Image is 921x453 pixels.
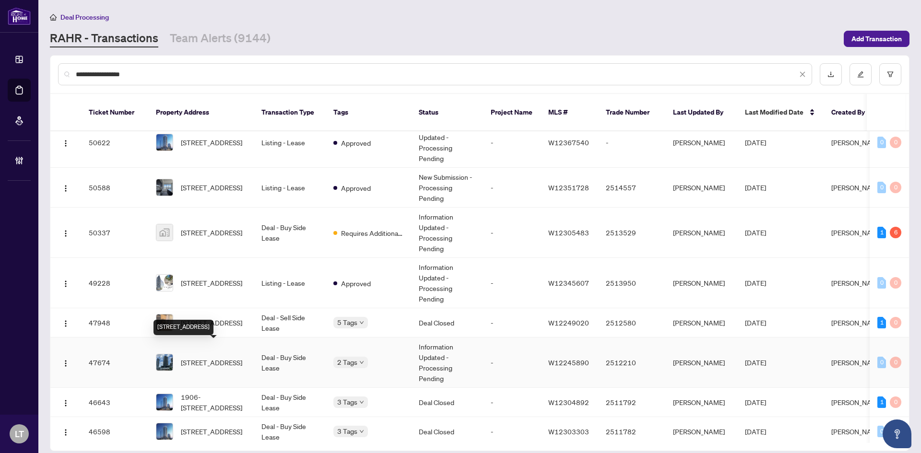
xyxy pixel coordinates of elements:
[877,277,886,289] div: 0
[883,419,911,448] button: Open asap
[890,317,901,328] div: 0
[337,426,357,437] span: 3 Tags
[745,107,803,117] span: Last Modified Date
[745,427,766,436] span: [DATE]
[254,117,326,168] td: Listing - Lease
[665,168,737,208] td: [PERSON_NAME]
[831,318,883,327] span: [PERSON_NAME]
[598,388,665,417] td: 2511792
[890,277,901,289] div: 0
[156,423,173,440] img: thumbnail-img
[254,337,326,388] td: Deal - Buy Side Lease
[337,317,357,328] span: 5 Tags
[62,139,70,147] img: Logo
[58,424,73,439] button: Logo
[50,30,158,47] a: RAHR - Transactions
[411,258,483,308] td: Information Updated - Processing Pending
[598,417,665,446] td: 2511782
[745,358,766,367] span: [DATE]
[483,168,541,208] td: -
[341,228,403,238] span: Requires Additional Docs
[877,317,886,328] div: 1
[254,388,326,417] td: Deal - Buy Side Lease
[62,230,70,237] img: Logo
[156,224,173,241] img: thumbnail-img
[877,182,886,193] div: 0
[824,94,881,131] th: Created By
[745,138,766,147] span: [DATE]
[483,417,541,446] td: -
[844,31,909,47] button: Add Transaction
[890,396,901,408] div: 0
[341,138,371,148] span: Approved
[483,208,541,258] td: -
[850,63,872,85] button: edit
[877,426,886,437] div: 0
[831,228,883,237] span: [PERSON_NAME]
[879,63,901,85] button: filter
[153,320,213,335] div: [STREET_ADDRESS]
[877,227,886,238] div: 1
[181,357,242,368] span: [STREET_ADDRESS]
[181,392,246,413] span: 1906-[STREET_ADDRESS]
[411,94,483,131] th: Status
[156,134,173,151] img: thumbnail-img
[665,94,737,131] th: Last Updated By
[62,360,70,367] img: Logo
[181,317,242,328] span: [STREET_ADDRESS]
[665,117,737,168] td: [PERSON_NAME]
[170,30,271,47] a: Team Alerts (9144)
[598,258,665,308] td: 2513950
[665,308,737,337] td: [PERSON_NAME]
[411,308,483,337] td: Deal Closed
[62,399,70,407] img: Logo
[831,398,883,407] span: [PERSON_NAME]
[598,208,665,258] td: 2513529
[337,357,357,368] span: 2 Tags
[665,208,737,258] td: [PERSON_NAME]
[156,275,173,291] img: thumbnail-img
[831,138,883,147] span: [PERSON_NAME]
[548,228,589,237] span: W12305483
[745,318,766,327] span: [DATE]
[58,275,73,290] button: Logo
[857,71,864,78] span: edit
[598,94,665,131] th: Trade Number
[62,185,70,192] img: Logo
[411,117,483,168] td: Information Updated - Processing Pending
[483,308,541,337] td: -
[156,314,173,331] img: thumbnail-img
[548,279,589,287] span: W12345607
[81,94,148,131] th: Ticket Number
[665,417,737,446] td: [PERSON_NAME]
[877,137,886,148] div: 0
[548,358,589,367] span: W12245890
[156,179,173,196] img: thumbnail-img
[81,337,148,388] td: 47674
[181,227,242,238] span: [STREET_ADDRESS]
[50,14,57,21] span: home
[58,135,73,150] button: Logo
[598,308,665,337] td: 2512580
[81,308,148,337] td: 47948
[548,427,589,436] span: W12303303
[831,183,883,192] span: [PERSON_NAME]
[541,94,598,131] th: MLS #
[341,183,371,193] span: Approved
[326,94,411,131] th: Tags
[58,315,73,330] button: Logo
[548,183,589,192] span: W12351728
[341,278,371,289] span: Approved
[148,94,254,131] th: Property Address
[337,396,357,407] span: 3 Tags
[62,320,70,327] img: Logo
[890,357,901,368] div: 0
[81,117,148,168] td: 50622
[254,258,326,308] td: Listing - Lease
[81,388,148,417] td: 46643
[181,137,242,148] span: [STREET_ADDRESS]
[548,318,589,327] span: W12249020
[58,180,73,195] button: Logo
[665,337,737,388] td: [PERSON_NAME]
[359,360,364,365] span: down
